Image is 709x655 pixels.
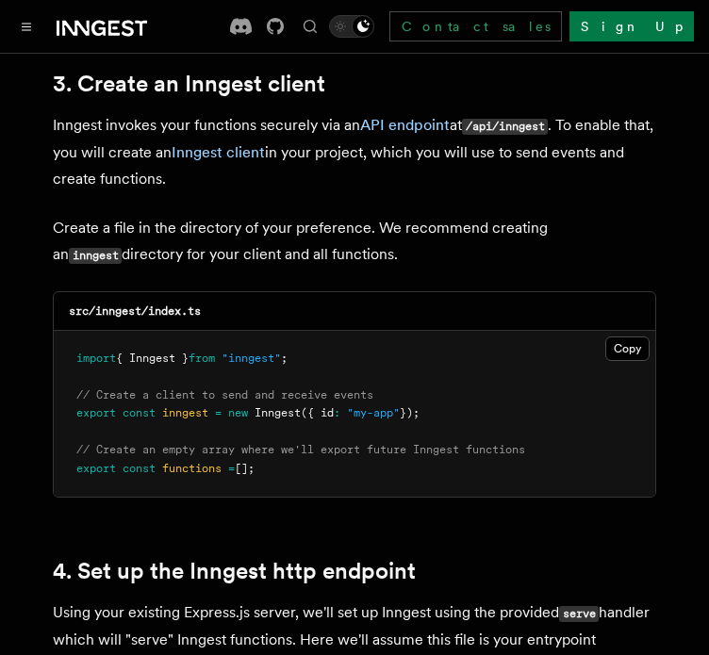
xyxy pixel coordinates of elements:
span: Inngest [255,406,301,419]
span: ({ id [301,406,334,419]
span: = [215,406,222,419]
span: ; [281,352,288,365]
span: "inngest" [222,352,281,365]
span: []; [235,462,255,475]
span: : [334,406,340,419]
span: export [76,406,116,419]
span: const [123,406,156,419]
code: src/inngest/index.ts [69,304,201,318]
button: Copy [605,336,650,361]
a: API endpoint [360,116,450,134]
button: Toggle dark mode [329,15,374,38]
span: { Inngest } [116,352,189,365]
span: "my-app" [347,406,400,419]
code: /api/inngest [462,119,548,135]
p: Inngest invokes your functions securely via an at . To enable that, you will create an in your pr... [53,112,656,192]
a: 4. Set up the Inngest http endpoint [53,558,416,584]
button: Find something... [299,15,322,38]
a: 3. Create an Inngest client [53,71,325,97]
span: inngest [162,406,208,419]
p: Create a file in the directory of your preference. We recommend creating an directory for your cl... [53,215,656,269]
span: new [228,406,248,419]
code: inngest [69,248,122,264]
span: // Create a client to send and receive events [76,388,373,401]
span: // Create an empty array where we'll export future Inngest functions [76,443,525,456]
span: }); [400,406,420,419]
span: functions [162,462,222,475]
a: Inngest client [172,143,265,161]
span: = [228,462,235,475]
code: serve [559,606,599,622]
span: import [76,352,116,365]
button: Toggle navigation [15,15,38,38]
a: Contact sales [389,11,562,41]
span: const [123,462,156,475]
a: Sign Up [569,11,694,41]
span: export [76,462,116,475]
span: from [189,352,215,365]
